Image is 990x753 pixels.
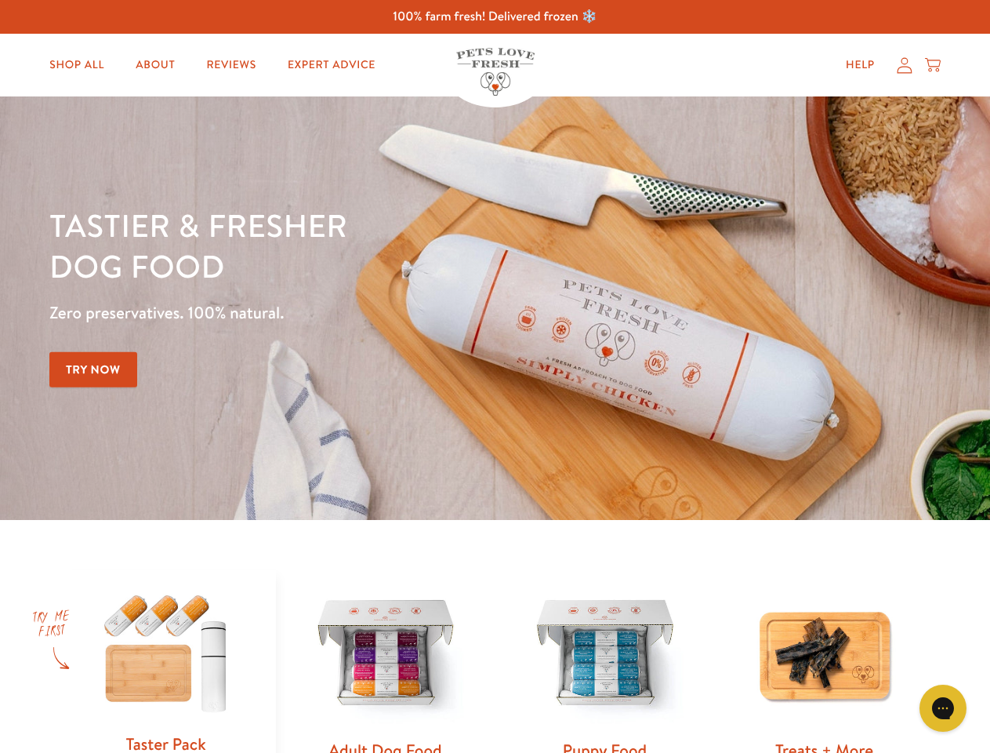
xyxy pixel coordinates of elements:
[123,49,187,81] a: About
[49,299,644,327] p: Zero preservatives. 100% natural.
[275,49,388,81] a: Expert Advice
[49,205,644,286] h1: Tastier & fresher dog food
[49,352,137,387] a: Try Now
[912,679,974,737] iframe: Gorgias live chat messenger
[456,48,535,96] img: Pets Love Fresh
[194,49,268,81] a: Reviews
[37,49,117,81] a: Shop All
[833,49,887,81] a: Help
